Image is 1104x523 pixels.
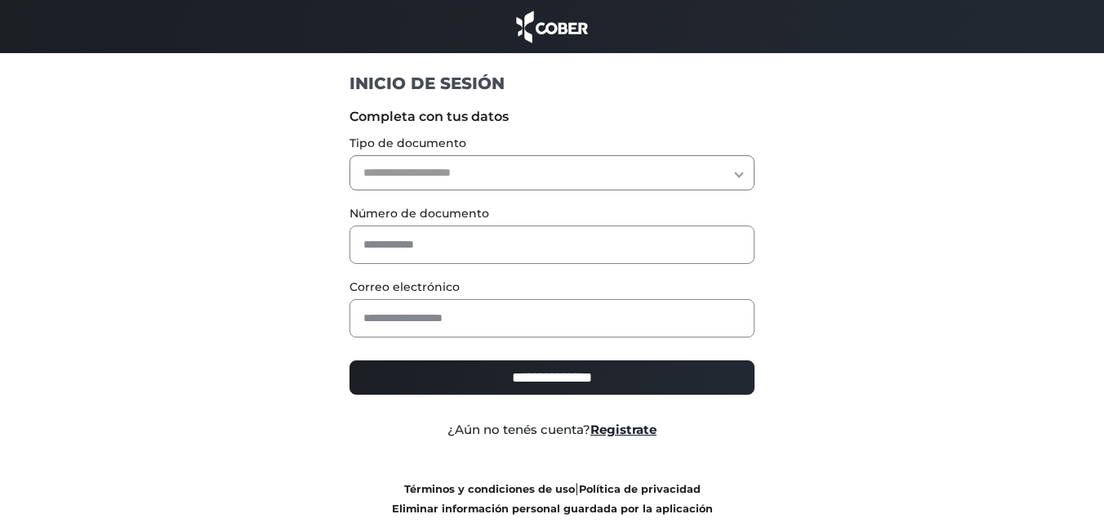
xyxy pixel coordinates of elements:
[349,279,755,296] label: Correo electrónico
[349,135,755,152] label: Tipo de documento
[337,421,768,440] div: ¿Aún no tenés cuenta?
[590,422,657,437] a: Registrate
[404,483,575,495] a: Términos y condiciones de uso
[579,483,701,495] a: Política de privacidad
[349,107,755,127] label: Completa con tus datos
[337,479,768,518] div: |
[512,8,592,45] img: cober_marca.png
[392,503,713,515] a: Eliminar información personal guardada por la aplicación
[349,73,755,94] h1: INICIO DE SESIÓN
[349,205,755,222] label: Número de documento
